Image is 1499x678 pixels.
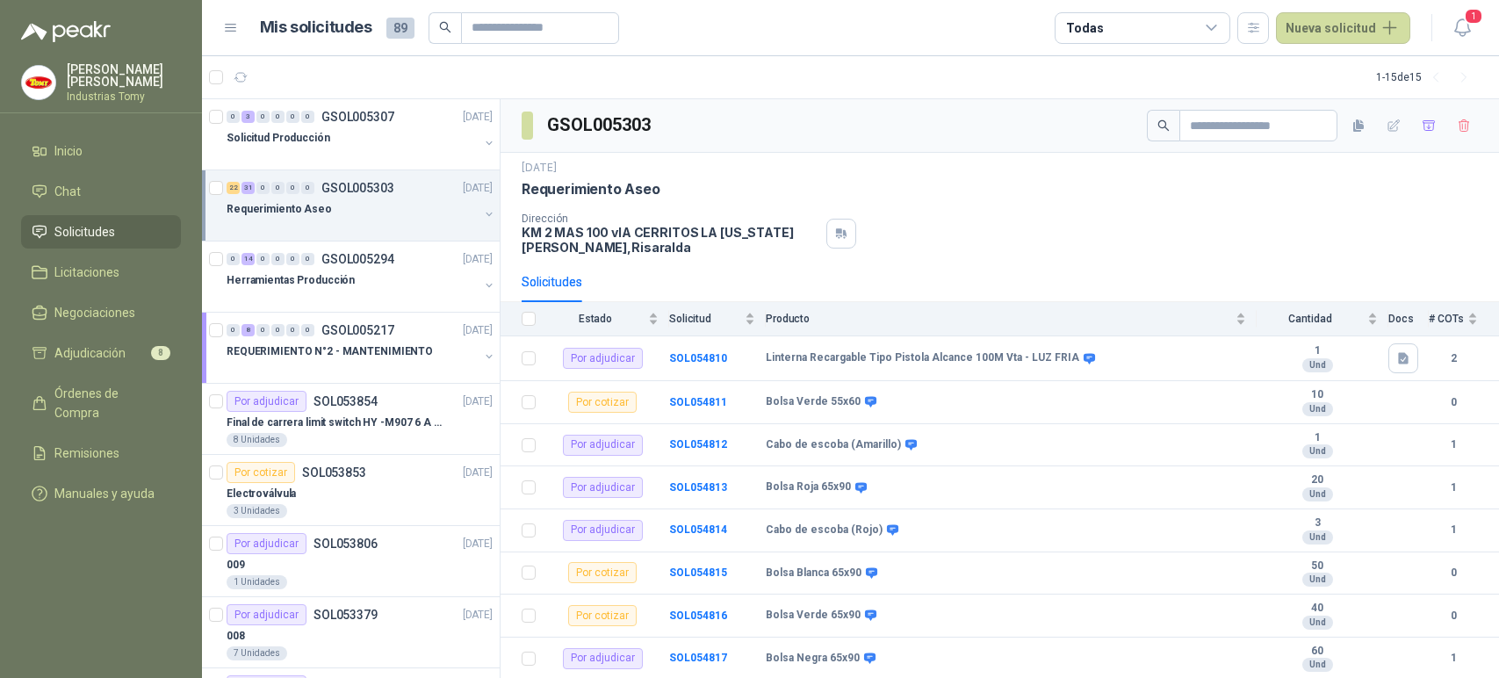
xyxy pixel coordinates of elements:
b: Bolsa Roja 65x90 [766,480,851,494]
p: SOL053379 [313,609,378,621]
div: Und [1302,487,1333,501]
th: Estado [546,302,669,336]
img: Logo peakr [21,21,111,42]
b: Bolsa Verde 55x60 [766,395,861,409]
span: Inicio [54,141,83,161]
b: 3 [1257,516,1378,530]
div: 0 [271,111,285,123]
b: 0 [1429,394,1478,411]
div: Und [1302,444,1333,458]
p: KM 2 MAS 100 vIA CERRITOS LA [US_STATE] [PERSON_NAME] , Risaralda [522,225,819,255]
div: Por adjudicar [563,435,643,456]
div: 0 [286,182,299,194]
div: 0 [286,253,299,265]
div: Und [1302,616,1333,630]
b: 20 [1257,473,1378,487]
span: 89 [386,18,414,39]
a: SOL054811 [669,396,727,408]
div: 31 [241,182,255,194]
span: Estado [546,313,645,325]
b: SOL054815 [669,566,727,579]
a: Chat [21,175,181,208]
button: 1 [1446,12,1478,44]
img: Company Logo [22,66,55,99]
a: SOL054817 [669,652,727,664]
p: GSOL005217 [321,324,394,336]
b: Linterna Recargable Tipo Pistola Alcance 100M Vta - LUZ FRIA [766,351,1079,365]
a: 0 14 0 0 0 0 GSOL005294[DATE] Herramientas Producción [227,249,496,305]
div: Por adjudicar [563,477,643,498]
div: 0 [301,111,314,123]
h1: Mis solicitudes [260,15,372,40]
th: Solicitud [669,302,766,336]
b: 1 [1429,650,1478,667]
p: Dirección [522,213,819,225]
p: GSOL005294 [321,253,394,265]
a: Solicitudes [21,215,181,249]
div: 0 [271,182,285,194]
div: 22 [227,182,240,194]
div: Todas [1066,18,1103,38]
div: Por adjudicar [227,533,306,554]
div: 1 Unidades [227,575,287,589]
span: Adjudicación [54,343,126,363]
span: 8 [151,346,170,360]
div: 0 [227,253,240,265]
a: Remisiones [21,436,181,470]
p: [DATE] [463,607,493,624]
p: SOL053853 [302,466,366,479]
p: [DATE] [463,465,493,481]
div: Por adjudicar [563,348,643,369]
th: # COTs [1429,302,1499,336]
div: Por cotizar [568,392,637,413]
div: 0 [301,324,314,336]
b: 1 [1429,436,1478,453]
b: 0 [1429,608,1478,624]
div: 7 Unidades [227,646,287,660]
a: SOL054814 [669,523,727,536]
div: Und [1302,658,1333,672]
div: 0 [227,324,240,336]
span: Chat [54,182,81,201]
div: Por adjudicar [227,391,306,412]
a: Negociaciones [21,296,181,329]
p: Requerimiento Aseo [522,180,660,198]
p: Solicitud Producción [227,130,330,147]
b: Cabo de escoba (Amarillo) [766,438,901,452]
p: Herramientas Producción [227,272,355,289]
div: Und [1302,358,1333,372]
div: Por cotizar [568,605,637,626]
b: 50 [1257,559,1378,573]
div: 8 Unidades [227,433,287,447]
p: 008 [227,628,245,645]
span: Solicitud [669,313,741,325]
div: 3 Unidades [227,504,287,518]
span: # COTs [1429,313,1464,325]
a: SOL054812 [669,438,727,451]
h3: GSOL005303 [547,112,653,139]
b: SOL054810 [669,352,727,364]
a: Manuales y ayuda [21,477,181,510]
div: Und [1302,530,1333,545]
div: Por cotizar [227,462,295,483]
a: SOL054816 [669,609,727,622]
div: Und [1302,402,1333,416]
p: GSOL005303 [321,182,394,194]
a: Por adjudicarSOL053379[DATE] 0087 Unidades [202,597,500,668]
th: Cantidad [1257,302,1388,336]
span: 1 [1464,8,1483,25]
a: Por adjudicarSOL053854[DATE] Final de carrera limit switch HY -M907 6 A - 250 V a.c8 Unidades [202,384,500,455]
a: Por adjudicarSOL053806[DATE] 0091 Unidades [202,526,500,597]
span: Manuales y ayuda [54,484,155,503]
p: [DATE] [463,393,493,410]
div: 0 [256,253,270,265]
p: REQUERIMIENTO N°2 - MANTENIMIENTO [227,343,433,360]
b: 1 [1429,480,1478,496]
span: Negociaciones [54,303,135,322]
div: 0 [271,324,285,336]
a: Órdenes de Compra [21,377,181,429]
b: 40 [1257,602,1378,616]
